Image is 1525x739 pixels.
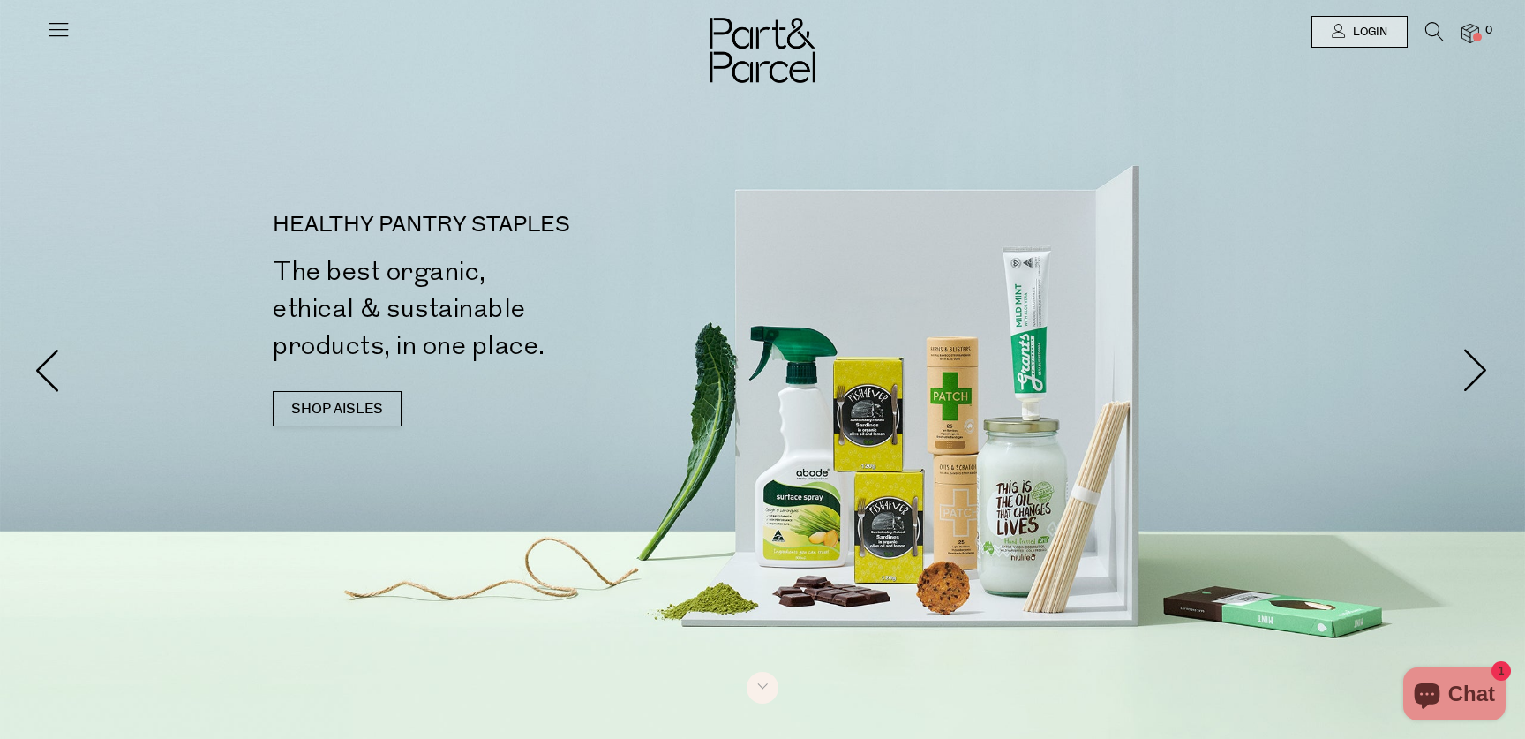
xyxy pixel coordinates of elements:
h2: The best organic, ethical & sustainable products, in one place. [273,253,770,365]
inbox-online-store-chat: Shopify online store chat [1398,667,1511,725]
a: 0 [1461,24,1479,42]
span: 0 [1481,23,1497,39]
p: HEALTHY PANTRY STAPLES [273,215,770,236]
a: SHOP AISLES [273,391,402,426]
a: Login [1311,16,1408,48]
img: Part&Parcel [710,18,815,83]
span: Login [1348,25,1387,40]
